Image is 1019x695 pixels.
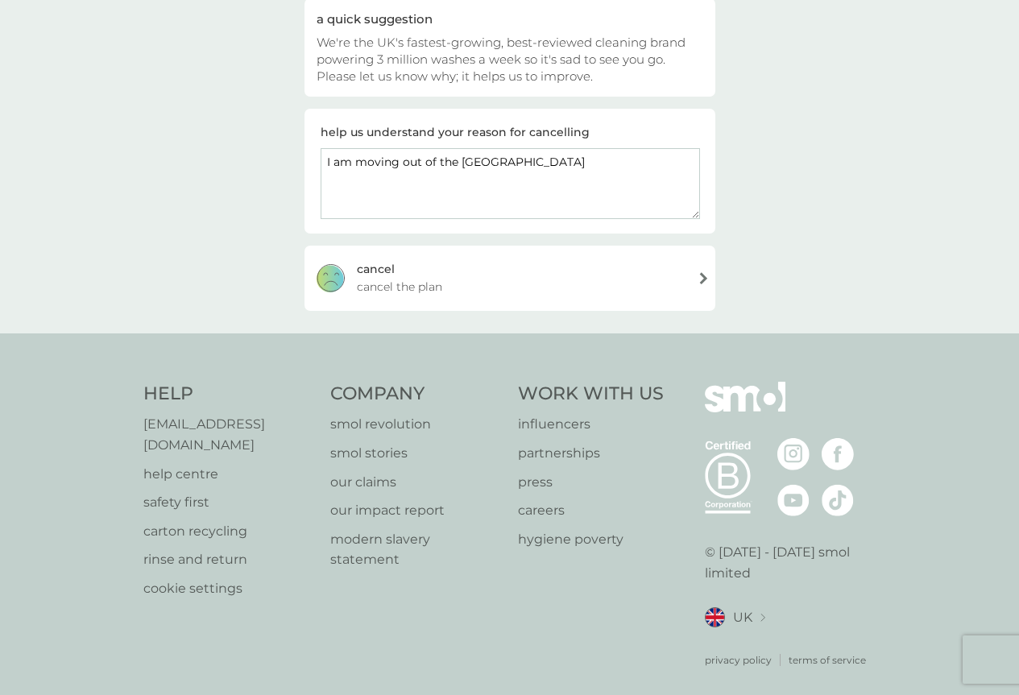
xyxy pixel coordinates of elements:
[705,607,725,627] img: UK flag
[822,438,854,470] img: visit the smol Facebook page
[330,472,502,493] a: our claims
[143,578,315,599] a: cookie settings
[143,382,315,407] h4: Help
[321,148,700,219] textarea: I am moving out of the [GEOGRAPHIC_DATA]
[777,438,810,470] img: visit the smol Instagram page
[330,500,502,521] a: our impact report
[330,443,502,464] a: smol stories
[143,464,315,485] a: help centre
[822,484,854,516] img: visit the smol Tiktok page
[760,614,765,623] img: select a new location
[330,414,502,435] a: smol revolution
[317,35,686,84] span: We're the UK's fastest-growing, best-reviewed cleaning brand powering 3 million washes a week so ...
[705,382,785,436] img: smol
[789,652,866,668] a: terms of service
[518,472,664,493] a: press
[518,382,664,407] h4: Work With Us
[705,652,772,668] a: privacy policy
[321,123,590,141] div: help us understand your reason for cancelling
[518,443,664,464] a: partnerships
[705,542,876,583] p: © [DATE] - [DATE] smol limited
[143,414,315,455] a: [EMAIL_ADDRESS][DOMAIN_NAME]
[733,607,752,628] span: UK
[777,484,810,516] img: visit the smol Youtube page
[330,382,502,407] h4: Company
[143,492,315,513] a: safety first
[518,529,664,550] a: hygiene poverty
[317,10,703,27] div: a quick suggestion
[357,260,395,278] div: cancel
[518,500,664,521] a: careers
[143,549,315,570] a: rinse and return
[357,278,442,296] span: cancel the plan
[143,521,315,542] a: carton recycling
[330,529,502,570] a: modern slavery statement
[518,414,664,435] a: influencers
